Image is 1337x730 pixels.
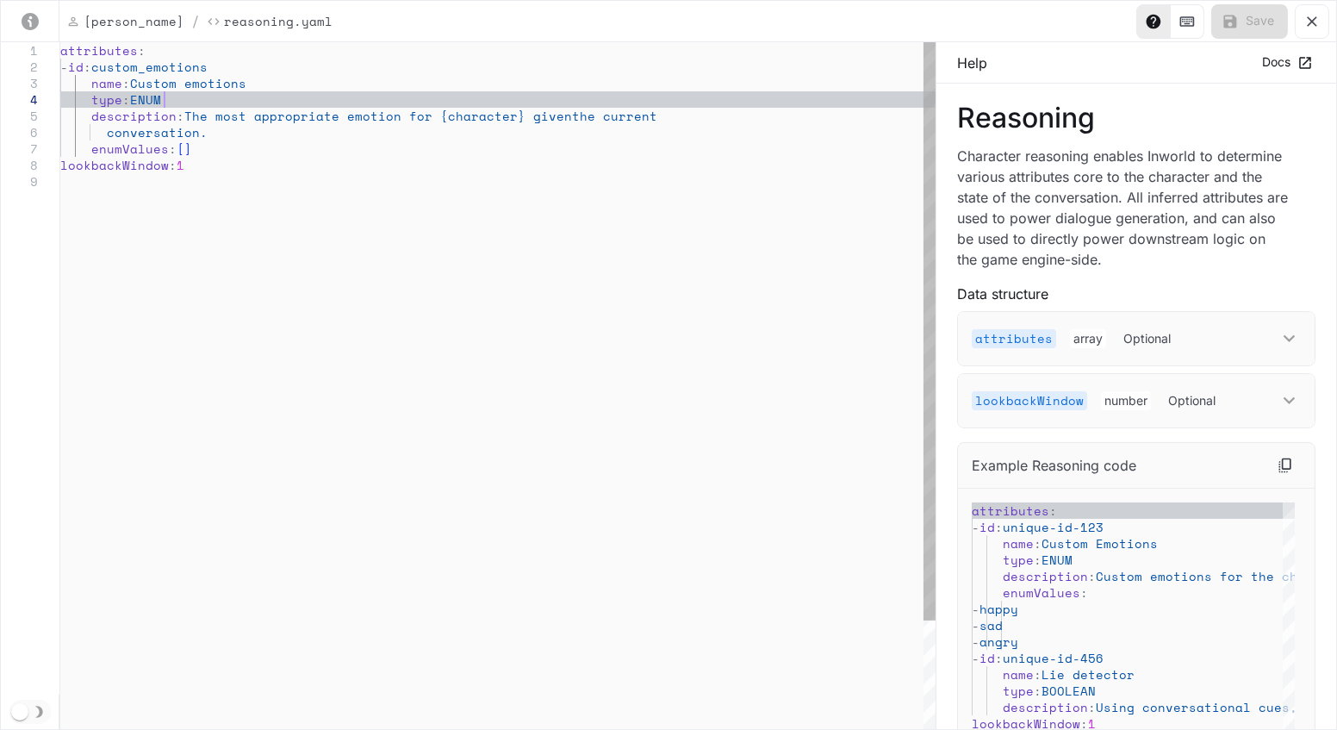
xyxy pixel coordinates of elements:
span: - [60,58,68,76]
div: 4 [1,91,38,108]
span: type [91,90,122,109]
span: [ [177,140,184,158]
span: : [169,156,177,174]
p: Optional [1165,391,1219,410]
span: name [91,74,122,92]
span: custom_emotions [91,58,208,76]
span: id [68,58,84,76]
span: The most appropriate emotion for {character} given [184,107,572,125]
span: BOOLEAN [1042,682,1096,700]
div: 3 [1,75,38,91]
span: angry [979,633,1018,651]
span: unique-id-123 [1003,518,1104,536]
div: 8 [1,157,38,173]
span: - [972,649,979,667]
span: : [1034,682,1042,700]
p: lookbackWindow [972,391,1087,410]
span: unique-id-456 [1003,649,1104,667]
p: Optional [1120,329,1174,348]
span: : [122,74,130,92]
span: id [979,649,995,667]
span: enumValues [91,140,169,158]
span: lookbackWindow [60,156,169,174]
span: - [972,600,979,618]
span: : [169,140,177,158]
span: Dark mode toggle [11,702,28,721]
div: 2 [1,59,38,75]
span: name [1003,534,1034,552]
div: 5 [1,108,38,124]
span: id [979,518,995,536]
div: lookbackWindownumberOptional [958,374,1315,427]
span: conversation. [107,123,208,141]
span: : [995,518,1003,536]
span: : [1034,551,1042,569]
p: Data structure [957,284,1315,304]
p: number [1101,391,1151,410]
p: Help [957,53,987,73]
span: - [972,633,979,651]
span: 1 [177,156,184,174]
span: enumValues [1003,583,1080,602]
span: description [1003,698,1088,716]
span: Custom emotions [130,74,246,92]
span: attributes [60,41,138,59]
span: - [972,616,979,634]
span: : [1034,534,1042,552]
span: ENUM [130,90,161,109]
p: Character reasoning enables Inworld to determine various attributes core to the character and the... [957,146,1288,270]
span: : [995,649,1003,667]
p: Reasoning [957,104,1315,132]
p: attributes [972,329,1056,348]
span: ] [184,140,192,158]
span: ENUM [1042,551,1073,569]
button: Toggle Keyboard shortcuts panel [1170,4,1204,39]
span: : [138,41,146,59]
div: 9 [1,173,38,190]
span: description [1003,567,1088,585]
button: Copy [1270,450,1301,481]
span: - [972,518,979,536]
span: : [1088,698,1096,716]
div: 7 [1,140,38,157]
p: Reasoning.yaml [224,12,333,30]
a: Docs [1258,48,1315,77]
div: attributesarrayOptional [958,312,1315,365]
span: : [1080,583,1088,602]
span: : [84,58,91,76]
span: : [1088,567,1096,585]
span: the current [572,107,657,125]
span: type [1003,682,1034,700]
span: : [122,90,130,109]
span: name [1003,665,1034,683]
span: type [1003,551,1034,569]
span: description [91,107,177,125]
span: happy [979,600,1018,618]
div: 1 [1,42,38,59]
span: : [1034,665,1042,683]
span: / [191,11,200,32]
div: 6 [1,124,38,140]
button: Toggle Help panel [1136,4,1171,39]
span: Lie detector [1042,665,1135,683]
span: Custom Emotions [1042,534,1158,552]
span: : [1049,502,1057,520]
span: : [177,107,184,125]
span: attributes [972,502,1049,520]
p: Example Reasoning code [972,455,1136,476]
p: [PERSON_NAME] [84,12,184,30]
p: array [1070,329,1106,348]
span: sad [979,616,1003,634]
